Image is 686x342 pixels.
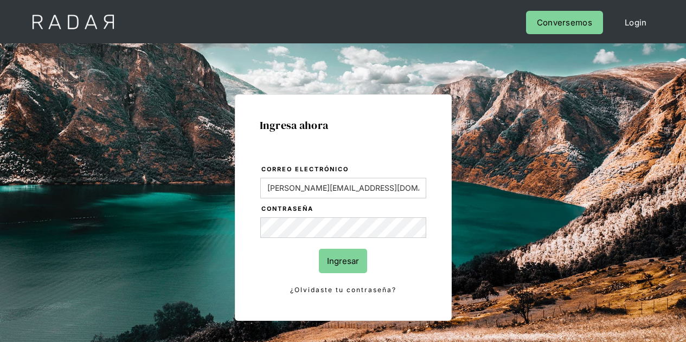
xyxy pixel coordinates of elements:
[319,249,367,273] input: Ingresar
[260,119,427,131] h1: Ingresa ahora
[260,164,427,296] form: Login Form
[261,164,426,175] label: Correo electrónico
[526,11,603,34] a: Conversemos
[614,11,658,34] a: Login
[260,284,426,296] a: ¿Olvidaste tu contraseña?
[261,204,426,215] label: Contraseña
[260,178,426,198] input: bruce@wayne.com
